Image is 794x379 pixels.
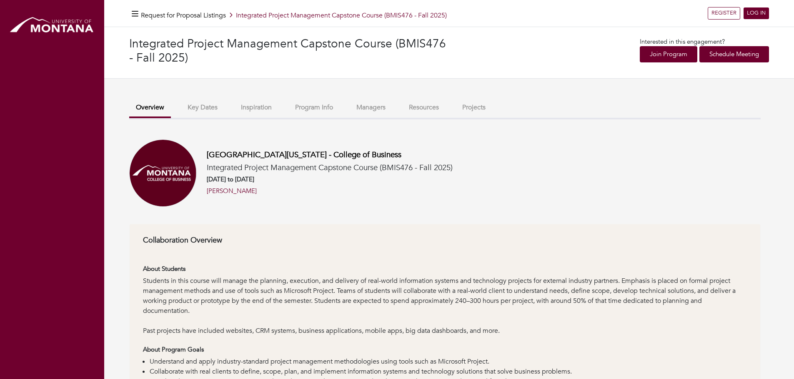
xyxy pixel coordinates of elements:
h3: Integrated Project Management Capstone Course (BMIS476 - Fall 2025) [129,37,449,65]
div: Students in this course will manage the planning, execution, and delivery of real-world informati... [143,276,747,326]
li: Collaborate with real clients to define, scope, plan, and implement information systems and techn... [150,367,747,377]
a: Join Program [640,46,697,62]
a: [PERSON_NAME] [207,186,257,196]
div: Past projects have included websites, CRM systems, business applications, mobile apps, big data d... [143,326,747,336]
button: Key Dates [181,99,224,116]
h6: [DATE] to [DATE] [207,176,453,183]
h5: Integrated Project Management Capstone Course (BMIS476 - Fall 2025) [207,163,453,173]
button: Projects [456,99,492,116]
a: REGISTER [708,7,740,20]
li: Understand and apply industry-standard project management methodologies using tools such as Micro... [150,357,747,367]
h6: About Program Goals [143,346,747,353]
button: Managers [350,99,392,116]
button: Inspiration [234,99,278,116]
h6: About Students [143,265,747,272]
h6: Collaboration Overview [143,236,747,245]
a: Request for Proposal Listings [141,11,226,20]
button: Resources [402,99,446,116]
img: montana_logo.png [8,15,96,37]
img: Univeristy%20of%20Montana%20College%20of%20Business.png [129,139,197,207]
button: Program Info [288,99,340,116]
button: Overview [129,99,171,118]
a: Schedule Meeting [699,46,769,62]
a: LOG IN [744,7,769,19]
a: [GEOGRAPHIC_DATA][US_STATE] - College of Business [207,149,401,160]
p: Interested in this engagement? [640,37,769,47]
h5: Integrated Project Management Capstone Course (BMIS476 - Fall 2025) [141,12,447,20]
